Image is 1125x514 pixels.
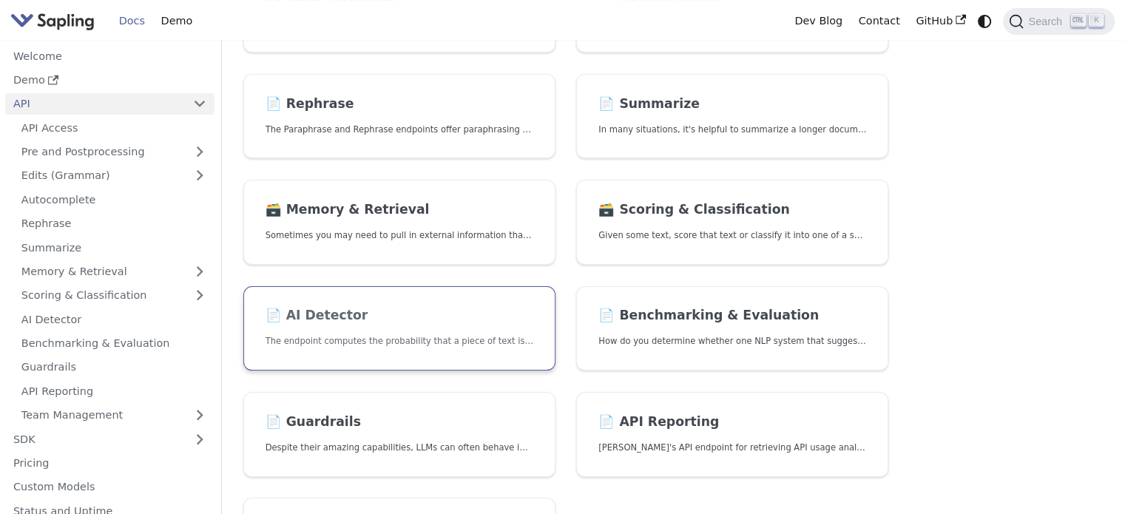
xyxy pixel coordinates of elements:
a: AI Detector [13,308,214,330]
a: Guardrails [13,356,214,378]
a: Sapling.ai [10,10,100,32]
a: Welcome [5,45,214,67]
p: Given some text, score that text or classify it into one of a set of pre-specified categories. [598,229,866,243]
kbd: K [1089,14,1104,27]
a: API [5,93,185,115]
a: Memory & Retrieval [13,261,214,283]
a: 📄️ RephraseThe Paraphrase and Rephrase endpoints offer paraphrasing for particular styles. [243,74,555,159]
a: SDK [5,428,185,450]
a: Demo [5,70,214,91]
span: Search [1024,16,1071,27]
a: 📄️ SummarizeIn many situations, it's helpful to summarize a longer document into a shorter, more ... [576,74,888,159]
a: 📄️ API Reporting[PERSON_NAME]'s API endpoint for retrieving API usage analytics. [576,392,888,477]
h2: AI Detector [266,308,533,324]
a: 📄️ AI DetectorThe endpoint computes the probability that a piece of text is AI-generated, [243,286,555,371]
a: API Access [13,117,214,138]
p: The endpoint computes the probability that a piece of text is AI-generated, [266,334,533,348]
a: Autocomplete [13,189,214,210]
button: Switch between dark and light mode (currently system mode) [974,10,996,32]
p: How do you determine whether one NLP system that suggests edits [598,334,866,348]
h2: Summarize [598,96,866,112]
a: Team Management [13,405,214,426]
p: In many situations, it's helpful to summarize a longer document into a shorter, more easily diges... [598,123,866,137]
h2: Memory & Retrieval [266,202,533,218]
button: Search (Ctrl+K) [1003,8,1114,35]
p: Sapling's API endpoint for retrieving API usage analytics. [598,441,866,455]
p: Despite their amazing capabilities, LLMs can often behave in undesired [266,441,533,455]
h2: Scoring & Classification [598,202,866,218]
h2: Guardrails [266,414,533,430]
a: Benchmarking & Evaluation [13,333,214,354]
button: Collapse sidebar category 'API' [185,93,214,115]
h2: Rephrase [266,96,533,112]
p: Sometimes you may need to pull in external information that doesn't fit in the context size of an... [266,229,533,243]
a: 📄️ GuardrailsDespite their amazing capabilities, LLMs can often behave in undesired [243,392,555,477]
a: Scoring & Classification [13,285,214,306]
a: Demo [153,10,200,33]
a: Dev Blog [786,10,850,33]
a: Pre and Postprocessing [13,141,214,163]
a: Contact [851,10,908,33]
a: 🗃️ Memory & RetrievalSometimes you may need to pull in external information that doesn't fit in t... [243,180,555,265]
a: GitHub [908,10,973,33]
img: Sapling.ai [10,10,95,32]
a: API Reporting [13,380,214,402]
a: Custom Models [5,476,214,498]
p: The Paraphrase and Rephrase endpoints offer paraphrasing for particular styles. [266,123,533,137]
a: Rephrase [13,213,214,234]
a: 🗃️ Scoring & ClassificationGiven some text, score that text or classify it into one of a set of p... [576,180,888,265]
a: Summarize [13,237,214,258]
a: Pricing [5,453,214,474]
a: 📄️ Benchmarking & EvaluationHow do you determine whether one NLP system that suggests edits [576,286,888,371]
a: Docs [111,10,153,33]
button: Expand sidebar category 'SDK' [185,428,214,450]
a: Edits (Grammar) [13,165,214,186]
h2: API Reporting [598,414,866,430]
h2: Benchmarking & Evaluation [598,308,866,324]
